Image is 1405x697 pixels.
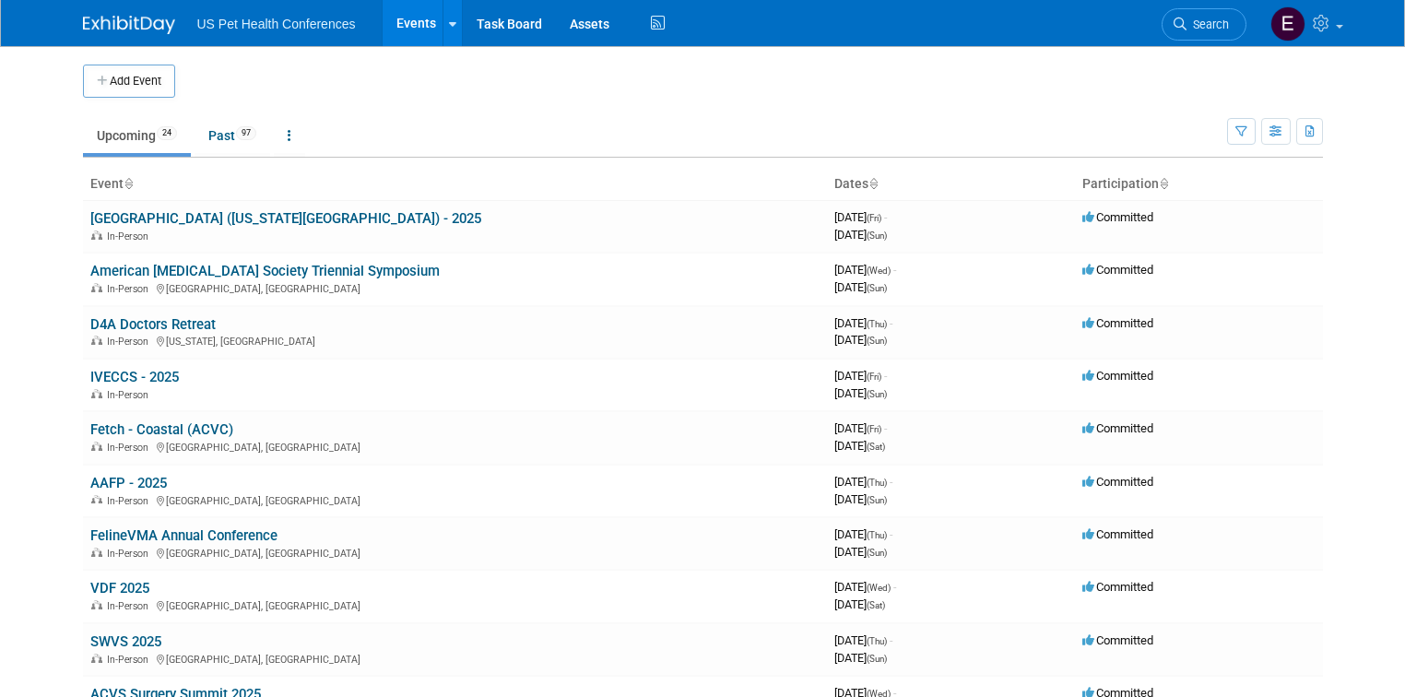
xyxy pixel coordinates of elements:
span: [DATE] [834,651,887,665]
span: [DATE] [834,475,892,489]
div: [GEOGRAPHIC_DATA], [GEOGRAPHIC_DATA] [90,280,820,295]
div: [GEOGRAPHIC_DATA], [GEOGRAPHIC_DATA] [90,439,820,454]
th: Dates [827,169,1075,200]
span: (Fri) [867,424,881,434]
span: [DATE] [834,228,887,242]
a: VDF 2025 [90,580,149,597]
span: (Sun) [867,230,887,241]
span: (Thu) [867,319,887,329]
span: (Fri) [867,213,881,223]
span: 97 [236,126,256,140]
span: In-Person [107,654,154,666]
img: In-Person Event [91,600,102,609]
span: - [893,263,896,277]
a: FelineVMA Annual Conference [90,527,277,544]
span: In-Person [107,495,154,507]
span: [DATE] [834,280,887,294]
span: [DATE] [834,527,892,541]
span: [DATE] [834,386,887,400]
span: Committed [1082,580,1153,594]
span: [DATE] [834,580,896,594]
div: [US_STATE], [GEOGRAPHIC_DATA] [90,333,820,348]
a: [GEOGRAPHIC_DATA] ([US_STATE][GEOGRAPHIC_DATA]) - 2025 [90,210,481,227]
span: (Fri) [867,372,881,382]
img: In-Person Event [91,442,102,451]
a: Past97 [195,118,270,153]
span: (Sat) [867,600,885,610]
div: [GEOGRAPHIC_DATA], [GEOGRAPHIC_DATA] [90,651,820,666]
span: - [890,316,892,330]
img: In-Person Event [91,495,102,504]
span: (Sun) [867,283,887,293]
img: ExhibitDay [83,16,175,34]
span: [DATE] [834,633,892,647]
span: (Thu) [867,530,887,540]
span: - [890,633,892,647]
div: [GEOGRAPHIC_DATA], [GEOGRAPHIC_DATA] [90,597,820,612]
span: Committed [1082,421,1153,435]
span: [DATE] [834,439,885,453]
span: (Sun) [867,495,887,505]
span: Committed [1082,633,1153,647]
img: In-Person Event [91,654,102,663]
span: - [890,527,892,541]
img: Erika Plata [1270,6,1305,41]
span: In-Person [107,283,154,295]
span: Committed [1082,475,1153,489]
a: AAFP - 2025 [90,475,167,491]
span: (Sun) [867,336,887,346]
span: [DATE] [834,333,887,347]
span: Committed [1082,316,1153,330]
span: In-Person [107,548,154,560]
span: [DATE] [834,597,885,611]
span: Committed [1082,369,1153,383]
span: [DATE] [834,316,892,330]
a: IVECCS - 2025 [90,369,179,385]
a: Fetch - Coastal (ACVC) [90,421,233,438]
span: [DATE] [834,545,887,559]
span: 24 [157,126,177,140]
span: (Wed) [867,583,891,593]
span: [DATE] [834,210,887,224]
a: Upcoming24 [83,118,191,153]
span: Committed [1082,527,1153,541]
span: (Sun) [867,548,887,558]
div: [GEOGRAPHIC_DATA], [GEOGRAPHIC_DATA] [90,545,820,560]
img: In-Person Event [91,230,102,240]
a: Sort by Start Date [868,176,878,191]
span: In-Person [107,389,154,401]
span: (Sun) [867,654,887,664]
a: SWVS 2025 [90,633,161,650]
span: - [884,369,887,383]
img: In-Person Event [91,283,102,292]
span: [DATE] [834,421,887,435]
th: Event [83,169,827,200]
span: (Thu) [867,478,887,488]
img: In-Person Event [91,389,102,398]
span: - [893,580,896,594]
img: In-Person Event [91,548,102,557]
span: - [884,421,887,435]
span: Committed [1082,263,1153,277]
span: In-Person [107,336,154,348]
span: - [890,475,892,489]
span: In-Person [107,600,154,612]
span: (Sat) [867,442,885,452]
img: In-Person Event [91,336,102,345]
span: (Wed) [867,266,891,276]
span: [DATE] [834,263,896,277]
button: Add Event [83,65,175,98]
a: Search [1162,8,1246,41]
span: In-Person [107,442,154,454]
span: - [884,210,887,224]
span: (Sun) [867,389,887,399]
a: American [MEDICAL_DATA] Society Triennial Symposium [90,263,440,279]
span: (Thu) [867,636,887,646]
span: Committed [1082,210,1153,224]
span: US Pet Health Conferences [197,17,356,31]
span: Search [1187,18,1229,31]
a: Sort by Event Name [124,176,133,191]
a: D4A Doctors Retreat [90,316,216,333]
div: [GEOGRAPHIC_DATA], [GEOGRAPHIC_DATA] [90,492,820,507]
span: [DATE] [834,369,887,383]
